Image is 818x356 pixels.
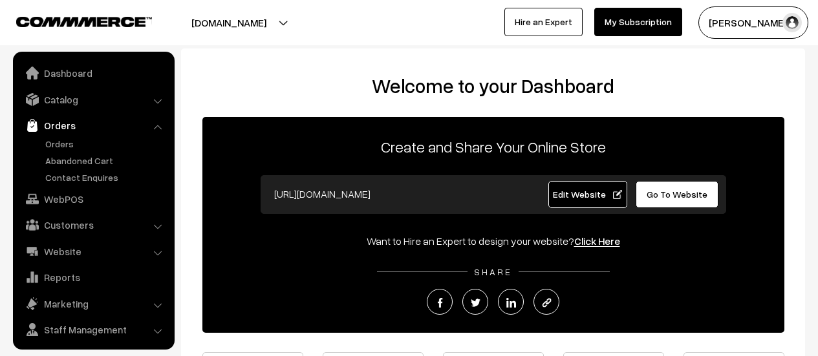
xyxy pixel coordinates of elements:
[504,8,583,36] a: Hire an Expert
[202,233,784,249] div: Want to Hire an Expert to design your website?
[42,154,170,167] a: Abandoned Cart
[16,266,170,289] a: Reports
[42,137,170,151] a: Orders
[782,13,802,32] img: user
[16,187,170,211] a: WebPOS
[146,6,312,39] button: [DOMAIN_NAME]
[16,61,170,85] a: Dashboard
[594,8,682,36] a: My Subscription
[16,13,129,28] a: COMMMERCE
[16,213,170,236] a: Customers
[468,266,519,277] span: SHARE
[548,181,627,208] a: Edit Website
[16,292,170,315] a: Marketing
[647,189,707,200] span: Go To Website
[698,6,808,39] button: [PERSON_NAME]
[553,189,622,200] span: Edit Website
[42,171,170,184] a: Contact Enquires
[16,17,152,26] img: COMMMERCE
[16,240,170,263] a: Website
[16,114,170,137] a: Orders
[574,235,620,247] a: Click Here
[16,88,170,111] a: Catalog
[202,135,784,158] p: Create and Share Your Online Store
[16,318,170,341] a: Staff Management
[636,181,719,208] a: Go To Website
[194,74,792,98] h2: Welcome to your Dashboard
